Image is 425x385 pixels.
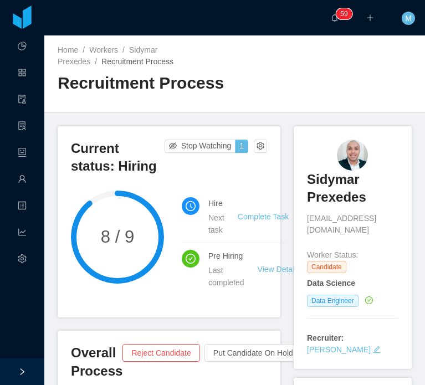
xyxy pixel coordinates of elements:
span: Data Engineer [307,295,359,307]
p: 5 [340,8,344,19]
span: 8 / 9 [71,229,164,246]
a: Complete Task [238,212,289,221]
h4: Pre Hiring [208,250,244,262]
div: Next task [208,212,224,236]
strong: Data Science [307,279,355,288]
a: View Details [258,265,300,274]
a: icon: profile [18,195,27,218]
a: Workers [89,45,118,54]
h2: Recruitment Process [58,72,235,95]
i: icon: check-circle [186,254,196,264]
button: icon: setting [254,140,267,153]
p: 9 [344,8,348,19]
span: Recruitment Process [101,57,173,66]
a: icon: user [18,168,27,192]
span: / [122,45,125,54]
button: Put Candidate On Hold [204,344,302,362]
h3: Sidymar Prexedes [307,171,398,207]
a: icon: robot [18,142,27,165]
h3: Overall Process [71,344,122,380]
span: [EMAIL_ADDRESS][DOMAIN_NAME] [307,213,398,236]
i: icon: solution [18,116,27,138]
span: Candidate [307,261,346,273]
a: Sidymar Prexedes [307,171,398,213]
div: Last completed [208,264,244,289]
span: / [95,57,97,66]
a: icon: audit [18,89,27,112]
span: / [83,45,85,54]
button: Reject Candidate [122,344,199,362]
img: 376e99f4-e6d4-46b0-b160-53a8c0b6ecf2_688a58730d9cc-90w.png [337,140,368,171]
sup: 59 [336,8,352,19]
span: M [405,12,412,25]
strong: Recruiter: [307,333,344,342]
i: icon: plus [366,14,374,22]
i: icon: check-circle [365,296,373,304]
i: icon: clock-circle [186,201,196,211]
a: icon: appstore [18,62,27,85]
a: icon: pie-chart [18,35,27,59]
i: icon: setting [18,249,27,271]
a: [PERSON_NAME] [307,345,371,354]
i: icon: bell [331,14,339,22]
a: Home [58,45,78,54]
h3: Current status: Hiring [71,140,165,176]
span: Worker Status: [307,250,358,259]
h4: Hire [208,197,224,209]
i: icon: line-chart [18,223,27,245]
i: icon: edit [373,346,381,353]
button: 1 [235,140,248,153]
a: icon: check-circle [363,296,373,305]
button: icon: eye-invisibleStop Watching [165,140,236,153]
